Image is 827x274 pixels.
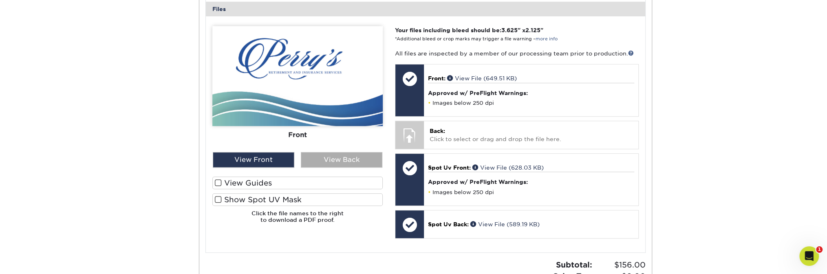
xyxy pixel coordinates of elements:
[428,164,471,171] span: Spot Uv Front:
[428,189,634,196] li: Images below 250 dpi
[501,27,518,33] span: 3.625
[428,75,445,82] span: Front:
[301,152,382,168] div: View Back
[595,259,646,271] span: $156.00
[447,75,517,82] a: View File (649.51 KB)
[212,210,383,230] h6: Click the file names to the right to download a PDF proof.
[470,221,540,228] a: View File (589.19 KB)
[395,27,543,33] strong: Your files including bleed should be: " x "
[213,152,294,168] div: View Front
[428,90,634,96] h4: Approved w/ PreFlight Warnings:
[430,128,445,134] span: Back:
[395,49,638,57] p: All files are inspected by a member of our processing team prior to production.
[816,246,823,253] span: 1
[395,36,558,42] small: *Additional bleed or crop marks may trigger a file warning –
[428,179,634,185] h4: Approved w/ PreFlight Warnings:
[428,99,634,106] li: Images below 250 dpi
[212,193,383,206] label: Show Spot UV Mask
[556,260,592,269] strong: Subtotal:
[206,2,645,16] div: Files
[536,36,558,42] a: more info
[212,177,383,189] label: View Guides
[525,27,540,33] span: 2.125
[212,126,383,144] div: Front
[428,221,469,228] span: Spot Uv Back:
[430,127,632,144] p: Click to select or drag and drop the file here.
[799,246,819,266] iframe: Intercom live chat
[472,164,544,171] a: View File (628.03 KB)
